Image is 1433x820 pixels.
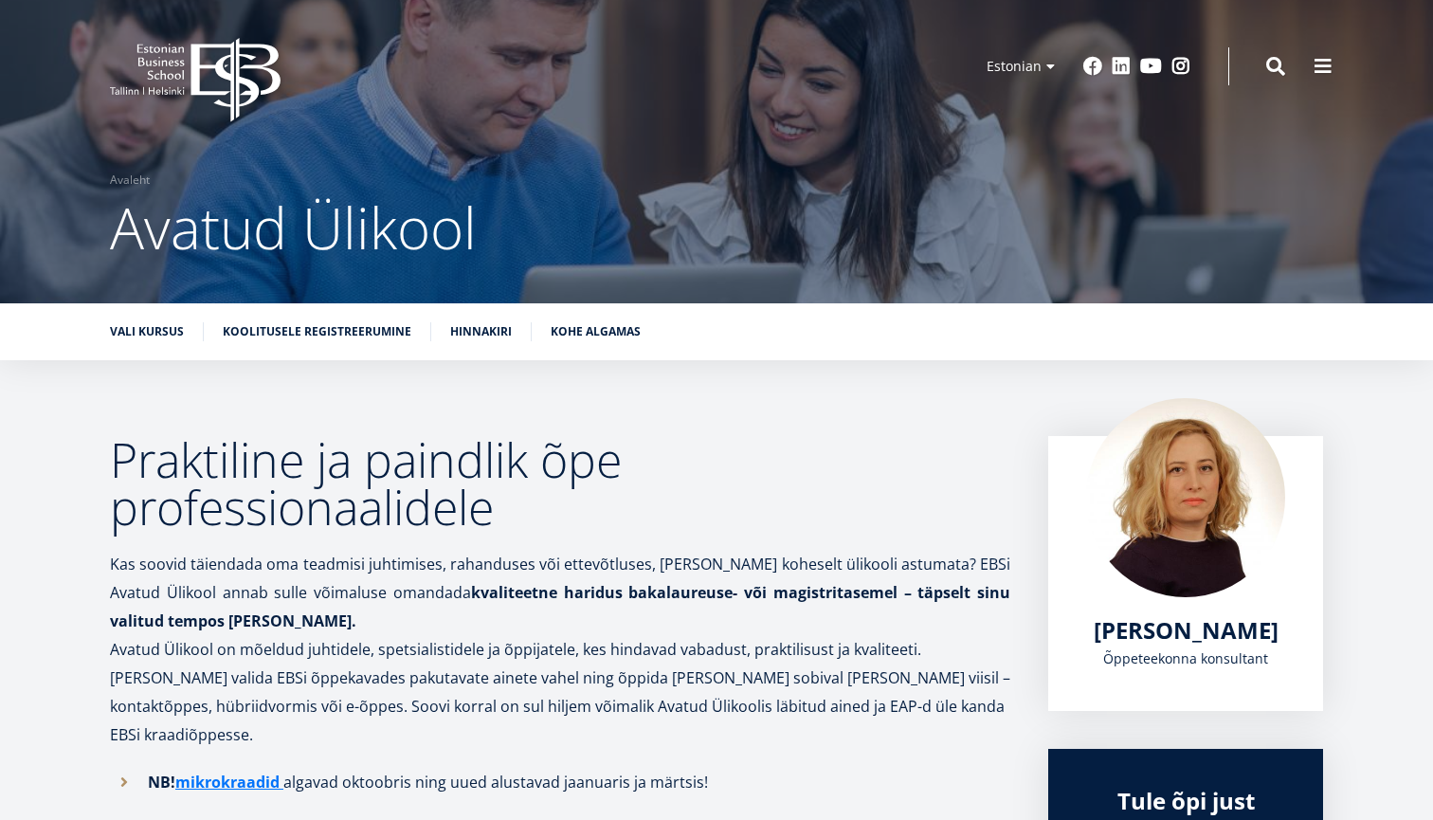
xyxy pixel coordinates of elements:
p: Avatud Ülikool on mõeldud juhtidele, spetsialistidele ja õppijatele, kes hindavad vabadust, prakt... [110,635,1010,749]
a: Facebook [1083,57,1102,76]
span: Avatud Ülikool [110,189,477,266]
h2: Praktiline ja paindlik õpe professionaalidele [110,436,1010,531]
a: Koolitusele registreerumine [223,322,411,341]
strong: NB! [148,772,283,793]
a: Kohe algamas [551,322,641,341]
a: Youtube [1140,57,1162,76]
div: Õppeteekonna konsultant [1086,645,1285,673]
a: Linkedin [1112,57,1131,76]
a: ikrokraadid [190,768,280,796]
a: Instagram [1171,57,1190,76]
a: Vali kursus [110,322,184,341]
strong: kvaliteetne haridus bakalaureuse- või magistritasemel – täpselt sinu valitud tempos [PERSON_NAME]. [110,582,1010,631]
a: Avaleht [110,171,150,190]
img: Kadri Osula Learning Journey Advisor [1086,398,1285,597]
span: [PERSON_NAME] [1094,614,1279,646]
p: Kas soovid täiendada oma teadmisi juhtimises, rahanduses või ettevõtluses, [PERSON_NAME] koheselt... [110,550,1010,635]
a: [PERSON_NAME] [1094,616,1279,645]
a: Hinnakiri [450,322,512,341]
a: m [175,768,190,796]
li: algavad oktoobris ning uued alustavad jaanuaris ja märtsis! [110,768,1010,796]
